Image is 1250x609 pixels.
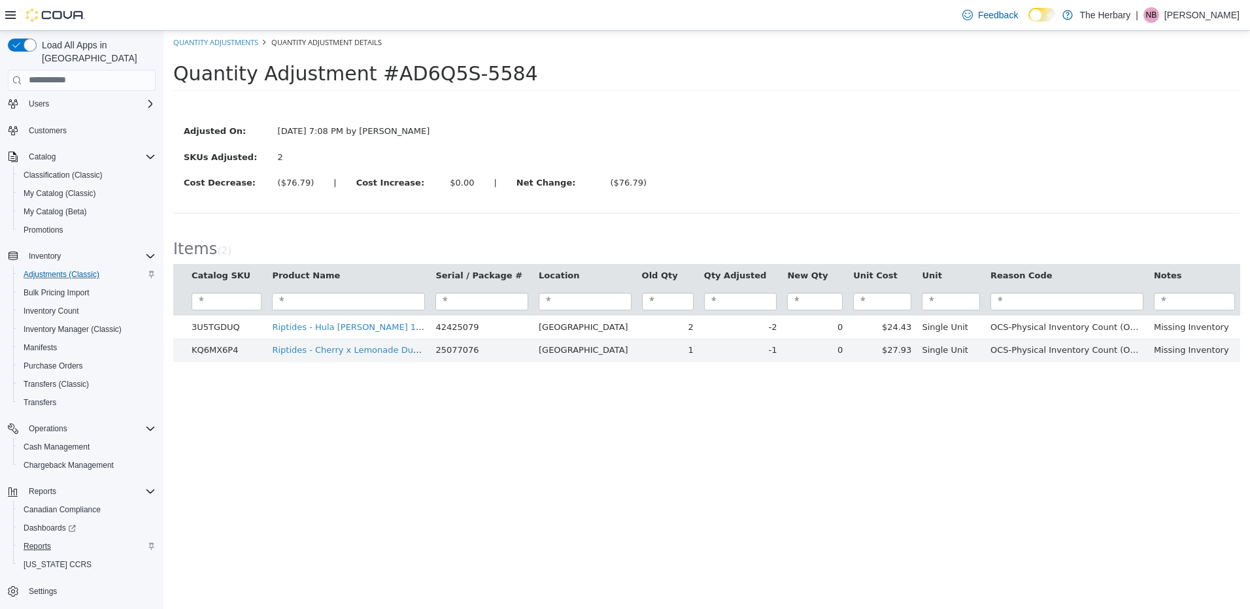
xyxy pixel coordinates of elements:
[18,557,156,572] span: Washington CCRS
[822,285,985,308] td: OCS-Physical Inventory Count (Operationally Initiated)
[114,120,273,133] div: 2
[58,214,64,226] span: 2
[23,285,104,308] td: 3U5TGDUQ
[343,146,437,159] label: Net Change:
[109,291,332,301] a: Riptides - Hula [PERSON_NAME] 1g 510 Cart - Sativa
[1164,7,1240,23] p: [PERSON_NAME]
[29,586,57,597] span: Settings
[18,439,95,455] a: Cash Management
[320,146,343,159] label: |
[24,342,57,353] span: Manifests
[24,484,156,499] span: Reports
[24,421,73,436] button: Operations
[109,314,320,324] a: Riptides - Cherry x Lemonade Dual Disposable 1g
[375,239,418,252] button: Location
[28,239,90,252] button: Catalog SKU
[18,285,95,301] a: Bulk Pricing Import
[13,284,161,302] button: Bulk Pricing Import
[18,167,108,183] a: Classification (Classic)
[29,486,56,497] span: Reports
[24,96,156,112] span: Users
[13,302,161,320] button: Inventory Count
[24,523,76,533] span: Dashboards
[54,214,68,226] small: ( )
[10,94,105,107] label: Adjusted On:
[3,482,161,501] button: Reports
[18,395,61,410] a: Transfers
[479,239,517,252] button: Old Qty
[24,584,62,599] a: Settings
[18,376,156,392] span: Transfers (Classic)
[18,340,156,355] span: Manifests
[447,146,483,159] div: ($76.79)
[13,265,161,284] button: Adjustments (Classic)
[18,186,101,201] a: My Catalog (Classic)
[13,393,161,412] button: Transfers
[18,167,156,183] span: Classification (Classic)
[690,239,736,252] button: Unit Cost
[1143,7,1159,23] div: Nick Brenneman
[105,94,282,107] div: [DATE] 7:08 PM by [PERSON_NAME]
[18,557,97,572] a: [US_STATE] CCRS
[24,149,156,165] span: Catalog
[18,457,156,473] span: Chargeback Management
[535,308,619,331] td: -1
[29,125,67,136] span: Customers
[24,559,92,570] span: [US_STATE] CCRS
[10,146,105,159] label: Cost Decrease:
[37,39,156,65] span: Load All Apps in [GEOGRAPHIC_DATA]
[18,538,56,554] a: Reports
[10,209,54,227] span: Items
[24,248,66,264] button: Inventory
[822,308,985,331] td: OCS-Physical Inventory Count (Operationally Initiated)
[990,239,1021,252] button: Notes
[3,95,161,113] button: Users
[753,285,822,308] td: Single Unit
[3,121,161,140] button: Customers
[10,31,375,54] span: Quantity Adjustment #AD6Q5S-5584
[24,170,103,180] span: Classification (Classic)
[24,96,54,112] button: Users
[24,248,156,264] span: Inventory
[957,2,1023,28] a: Feedback
[18,502,106,518] a: Canadian Compliance
[3,148,161,166] button: Catalog
[18,204,92,220] a: My Catalog (Beta)
[18,395,156,410] span: Transfers
[18,520,156,536] span: Dashboards
[24,206,87,217] span: My Catalog (Beta)
[13,438,161,456] button: Cash Management
[13,555,161,574] button: [US_STATE] CCRS
[1136,7,1138,23] p: |
[618,285,684,308] td: 0
[753,308,822,331] td: Single Unit
[18,267,105,282] a: Adjustments (Classic)
[18,321,127,337] a: Inventory Manager (Classic)
[183,146,277,159] label: Cost Increase:
[18,457,119,473] a: Chargeback Management
[18,358,156,374] span: Purchase Orders
[1028,8,1056,22] input: Dark Mode
[24,442,90,452] span: Cash Management
[18,222,156,238] span: Promotions
[18,538,156,554] span: Reports
[13,320,161,338] button: Inventory Manager (Classic)
[24,288,90,298] span: Bulk Pricing Import
[18,186,156,201] span: My Catalog (Classic)
[267,285,370,308] td: 42425079
[286,146,311,159] div: $0.00
[18,303,156,319] span: Inventory Count
[10,7,95,16] a: Quantity Adjustments
[3,582,161,601] button: Settings
[24,324,122,335] span: Inventory Manager (Classic)
[109,239,179,252] button: Product Name
[684,308,753,331] td: $27.93
[29,423,67,434] span: Operations
[18,303,84,319] a: Inventory Count
[18,285,156,301] span: Bulk Pricing Import
[13,166,161,184] button: Classification (Classic)
[13,456,161,474] button: Chargeback Management
[18,267,156,282] span: Adjustments (Classic)
[160,146,182,159] label: |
